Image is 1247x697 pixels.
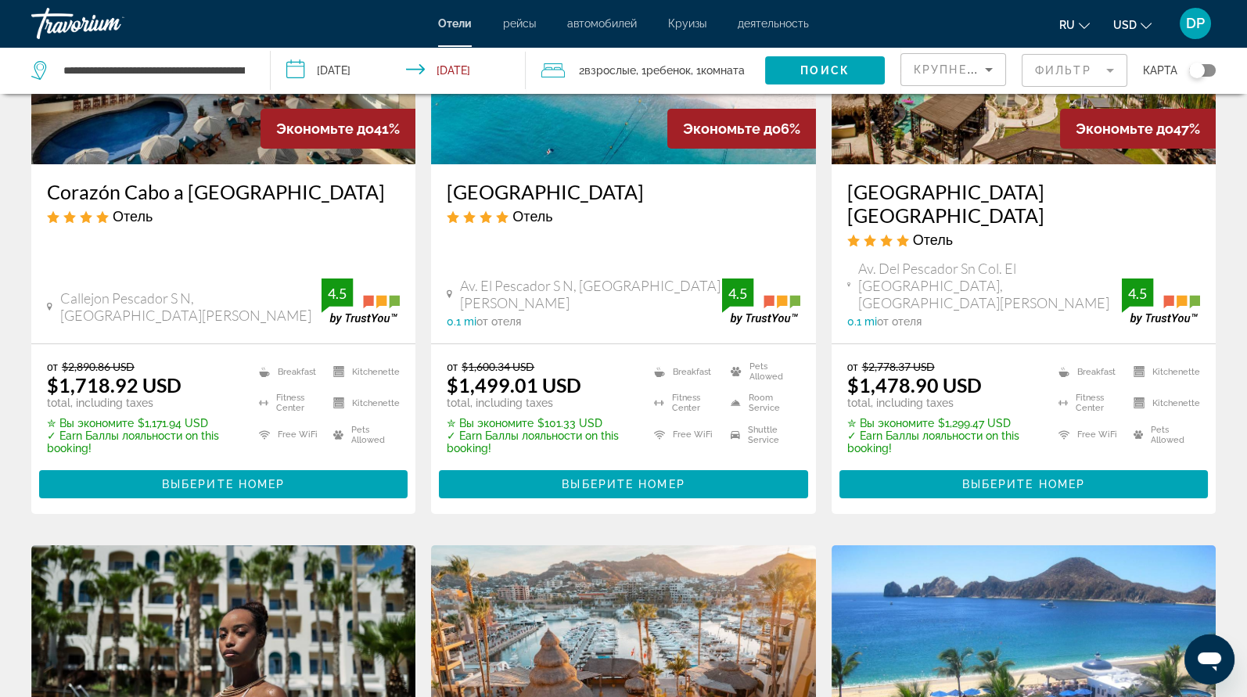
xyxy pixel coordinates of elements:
[667,109,816,149] div: 6%
[1059,13,1090,36] button: Change language
[447,207,800,225] div: 4 star Hotel
[1126,423,1200,447] li: Pets Allowed
[847,231,1200,248] div: 4 star Hotel
[162,478,285,490] span: Выберите номер
[1143,59,1177,81] span: карта
[567,17,637,30] a: автомобилей
[579,59,636,81] span: 2
[847,315,877,328] span: 0.1 mi
[39,473,408,490] a: Выберите номер
[914,63,1104,76] span: Крупнейшие сбережения
[1177,63,1216,77] button: Toggle map
[47,180,400,203] a: Corazón Cabo a [GEOGRAPHIC_DATA]
[251,360,325,383] li: Breakfast
[962,478,1085,490] span: Выберите номер
[526,47,765,94] button: Travelers: 2 adults, 1 child
[839,473,1208,490] a: Выберите номер
[47,207,400,225] div: 4 star Hotel
[847,360,858,373] span: от
[646,360,723,383] li: Breakfast
[847,429,1040,454] p: ✓ Earn Баллы лояльности on this booking!
[646,64,691,77] span: Ребенок
[914,60,993,79] mat-select: Sort by
[261,109,415,149] div: 41%
[462,360,534,373] del: $1,600.34 USD
[251,391,325,415] li: Fitness Center
[447,429,634,454] p: ✓ Earn Баллы лояльности on this booking!
[847,417,1040,429] p: $1,299.47 USD
[1060,109,1216,149] div: 47%
[636,59,691,81] span: , 1
[438,17,472,30] a: Отели
[765,56,885,84] button: Поиск
[847,180,1200,227] a: [GEOGRAPHIC_DATA] [GEOGRAPHIC_DATA]
[503,17,536,30] a: рейсы
[447,315,476,328] span: 0.1 mi
[722,284,753,303] div: 4.5
[447,180,800,203] a: [GEOGRAPHIC_DATA]
[47,417,239,429] p: $1,171.94 USD
[1126,360,1200,383] li: Kitchenette
[47,373,181,397] ins: $1,718.92 USD
[1122,284,1153,303] div: 4.5
[877,315,922,328] span: от отеля
[1051,360,1125,383] li: Breakfast
[447,417,534,429] span: ✮ Вы экономите
[47,417,134,429] span: ✮ Вы экономите
[439,470,807,498] button: Выберите номер
[839,470,1208,498] button: Выберите номер
[60,289,322,324] span: Callejon Pescador S N, [GEOGRAPHIC_DATA][PERSON_NAME]
[62,360,135,373] del: $2,890.86 USD
[1076,120,1173,137] span: Экономьте до
[723,423,800,447] li: Shuttle Service
[47,397,239,409] p: total, including taxes
[460,277,721,311] span: Av. El Pescador S N, [GEOGRAPHIC_DATA][PERSON_NAME]
[1113,13,1152,36] button: Change currency
[47,429,239,454] p: ✓ Earn Баллы лояльности on this booking!
[325,423,400,447] li: Pets Allowed
[1186,16,1205,31] span: DP
[691,59,745,81] span: , 1
[512,207,552,225] span: Отель
[325,360,400,383] li: Kitchenette
[723,391,800,415] li: Room Service
[584,64,636,77] span: Взрослые
[858,260,1122,311] span: Av. Del Pescador Sn Col. El [GEOGRAPHIC_DATA], [GEOGRAPHIC_DATA][PERSON_NAME]
[723,360,800,383] li: Pets Allowed
[31,3,188,44] a: Travorium
[325,391,400,415] li: Kitchenette
[439,473,807,490] a: Выберите номер
[447,360,458,373] span: от
[447,397,634,409] p: total, including taxes
[1184,634,1234,684] iframe: Кнопка запуска окна обмена сообщениями
[322,284,353,303] div: 4.5
[701,64,745,77] span: Комната
[1122,278,1200,325] img: trustyou-badge.svg
[39,470,408,498] button: Выберите номер
[271,47,526,94] button: Check-in date: Nov 2, 2025 Check-out date: Nov 8, 2025
[47,360,58,373] span: от
[113,207,153,225] span: Отель
[722,278,800,325] img: trustyou-badge.svg
[847,373,982,397] ins: $1,478.90 USD
[447,373,581,397] ins: $1,499.01 USD
[1022,53,1127,88] button: Filter
[447,417,634,429] p: $101.33 USD
[1126,391,1200,415] li: Kitchenette
[738,17,809,30] span: деятельность
[251,423,325,447] li: Free WiFi
[1175,7,1216,40] button: User Menu
[847,397,1040,409] p: total, including taxes
[646,391,723,415] li: Fitness Center
[322,278,400,325] img: trustyou-badge.svg
[476,315,521,328] span: от отеля
[913,231,953,248] span: Отель
[646,423,723,447] li: Free WiFi
[1059,19,1075,31] span: ru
